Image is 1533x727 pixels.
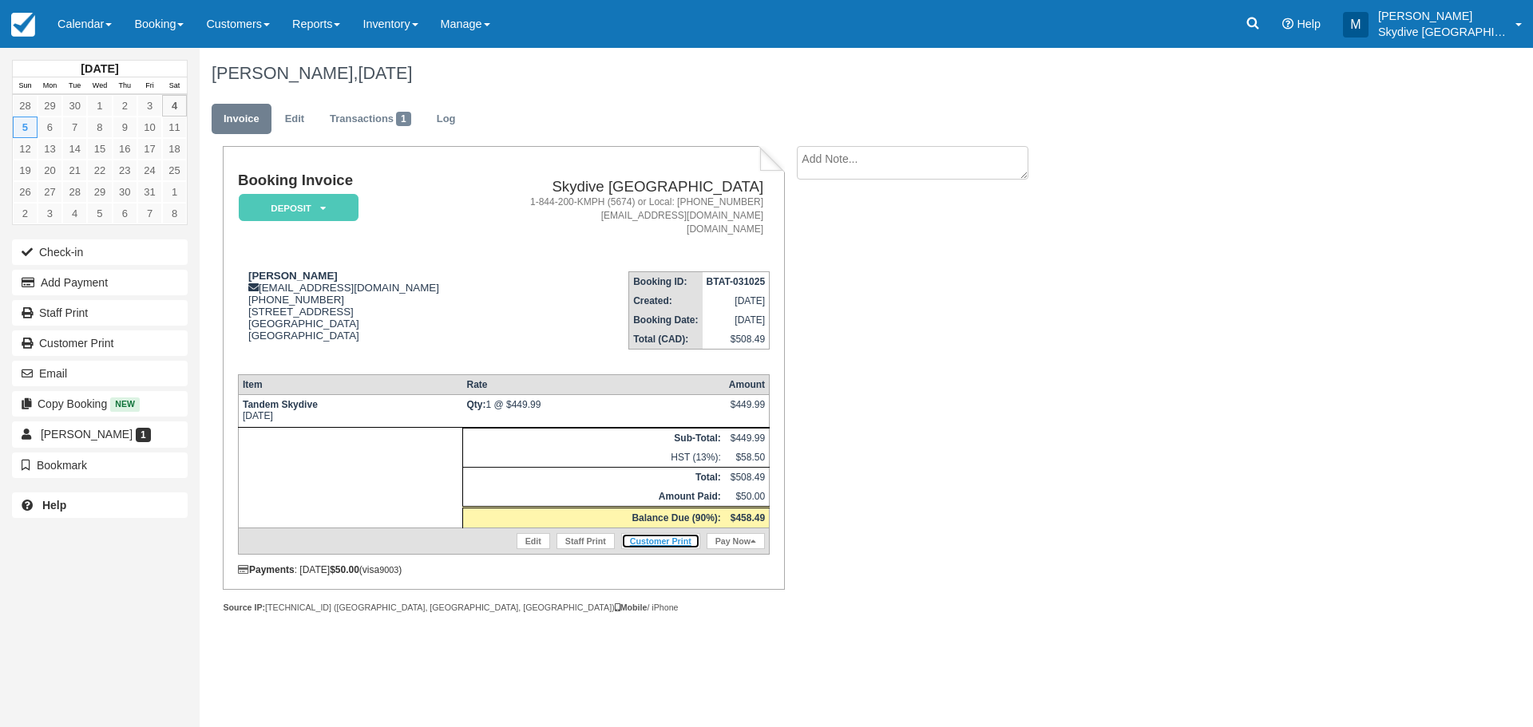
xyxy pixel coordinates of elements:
a: 5 [13,117,38,138]
th: Sat [162,77,187,95]
a: 8 [87,117,112,138]
div: $449.99 [729,399,765,423]
a: 10 [137,117,162,138]
th: Booking ID: [629,272,703,292]
th: Sun [13,77,38,95]
a: Staff Print [557,533,615,549]
strong: BTAT-031025 [707,276,766,287]
button: Add Payment [12,270,188,295]
a: 21 [62,160,87,181]
a: 13 [38,138,62,160]
strong: Mobile [615,603,648,612]
div: M [1343,12,1369,38]
p: [PERSON_NAME] [1378,8,1506,24]
a: 7 [62,117,87,138]
span: New [110,397,140,411]
a: 22 [87,160,112,181]
th: Item [238,374,462,394]
td: $50.00 [725,487,770,508]
a: Customer Print [621,533,700,549]
h1: [PERSON_NAME], [212,64,1337,83]
a: 27 [38,181,62,203]
a: 31 [137,181,162,203]
td: [DATE] [703,291,770,310]
img: checkfront-main-nav-mini-logo.png [11,13,35,37]
a: Invoice [212,104,271,135]
span: 1 [136,428,151,442]
button: Bookmark [12,452,188,478]
a: 6 [113,203,137,224]
a: Edit [517,533,550,549]
strong: Qty [466,399,485,410]
th: Amount [725,374,770,394]
strong: Payments [238,564,295,575]
h1: Booking Invoice [238,172,477,189]
div: : [DATE] (visa ) [238,564,770,575]
th: Sub-Total: [462,428,724,448]
a: 3 [137,95,162,117]
a: 15 [87,138,112,160]
a: 26 [13,181,38,203]
address: 1-844-200-KMPH (5674) or Local: [PHONE_NUMBER] [EMAIL_ADDRESS][DOMAIN_NAME] [DOMAIN_NAME] [484,196,764,236]
td: [DATE] [703,310,770,330]
a: Deposit [238,193,353,223]
a: 12 [13,138,38,160]
a: 19 [13,160,38,181]
a: 29 [38,95,62,117]
div: [EMAIL_ADDRESS][DOMAIN_NAME] [PHONE_NUMBER] [STREET_ADDRESS] [GEOGRAPHIC_DATA] [GEOGRAPHIC_DATA] [238,270,477,362]
th: Created: [629,291,703,310]
button: Email [12,361,188,386]
button: Copy Booking New [12,391,188,417]
a: 30 [62,95,87,117]
a: Pay Now [707,533,765,549]
a: 4 [162,95,187,117]
a: Customer Print [12,330,188,356]
th: Fri [137,77,162,95]
a: 7 [137,203,162,224]
th: Tue [62,77,87,95]
div: [TECHNICAL_ID] ([GEOGRAPHIC_DATA], [GEOGRAPHIC_DATA], [GEOGRAPHIC_DATA]) / iPhone [223,602,784,614]
strong: $458.49 [731,512,765,524]
a: 28 [13,95,38,117]
th: Mon [38,77,62,95]
strong: Source IP: [223,603,265,612]
th: Total (CAD): [629,330,703,350]
td: $58.50 [725,448,770,468]
a: 18 [162,138,187,160]
td: $508.49 [725,467,770,487]
a: 2 [113,95,137,117]
button: Check-in [12,239,188,265]
a: 5 [87,203,112,224]
a: 3 [38,203,62,224]
td: $508.49 [703,330,770,350]
th: Thu [113,77,137,95]
a: 11 [162,117,187,138]
th: Booking Date: [629,310,703,330]
strong: [DATE] [81,62,118,75]
a: Edit [273,104,316,135]
a: 23 [113,160,137,181]
a: 28 [62,181,87,203]
span: 1 [396,112,411,126]
a: 17 [137,138,162,160]
p: Skydive [GEOGRAPHIC_DATA] [1378,24,1506,40]
a: Transactions1 [318,104,423,135]
th: Wed [87,77,112,95]
h2: Skydive [GEOGRAPHIC_DATA] [484,179,764,196]
a: 16 [113,138,137,160]
a: 6 [38,117,62,138]
a: Help [12,492,188,518]
a: 8 [162,203,187,224]
a: [PERSON_NAME] 1 [12,421,188,447]
th: Balance Due (90%): [462,507,724,527]
a: 24 [137,160,162,181]
a: 1 [87,95,112,117]
strong: [PERSON_NAME] [248,270,338,282]
span: [PERSON_NAME] [41,428,133,441]
strong: Tandem Skydive [243,399,318,410]
a: 1 [162,181,187,203]
a: 2 [13,203,38,224]
td: [DATE] [238,394,462,427]
a: Staff Print [12,300,188,326]
b: Help [42,499,66,512]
